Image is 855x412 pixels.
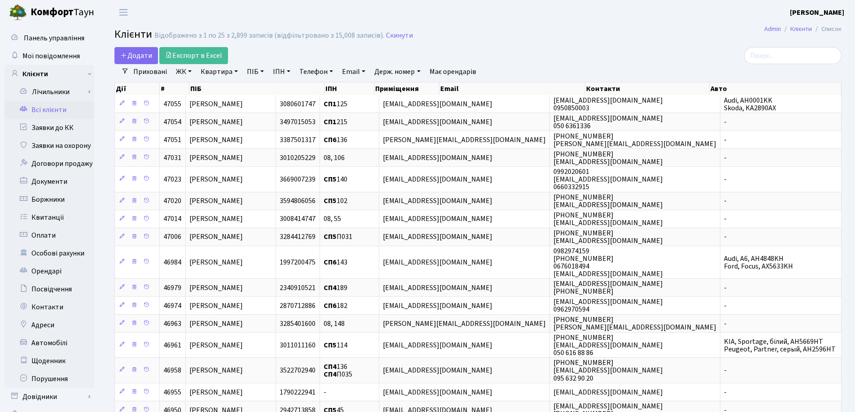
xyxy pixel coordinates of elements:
[383,135,546,145] span: [PERSON_NAME][EMAIL_ADDRESS][DOMAIN_NAME]
[383,153,492,163] span: [EMAIL_ADDRESS][DOMAIN_NAME]
[160,82,189,95] th: #
[324,340,347,350] span: 114
[4,208,94,226] a: Квитанції
[10,83,94,101] a: Лічильники
[189,214,243,224] span: [PERSON_NAME]
[710,82,842,95] th: Авто
[324,135,347,145] span: 136
[553,228,663,246] span: [PHONE_NUMBER] [EMAIL_ADDRESS][DOMAIN_NAME]
[371,64,424,79] a: Держ. номер
[296,64,337,79] a: Телефон
[280,99,316,109] span: 3080601747
[724,366,727,376] span: -
[383,196,492,206] span: [EMAIL_ADDRESS][DOMAIN_NAME]
[553,210,663,228] span: [PHONE_NUMBER] [EMAIL_ADDRESS][DOMAIN_NAME]
[724,319,727,329] span: -
[4,65,94,83] a: Клієнти
[4,47,94,65] a: Мої повідомлення
[724,337,836,354] span: KIA, Sportage, білий, AH5669HT Peugeot, Partner, серый, AH2596HT
[724,196,727,206] span: -
[790,8,844,17] b: [PERSON_NAME]
[189,153,243,163] span: [PERSON_NAME]
[189,174,243,184] span: [PERSON_NAME]
[324,340,337,350] b: СП5
[324,283,347,293] span: 189
[4,173,94,191] a: Документи
[426,64,480,79] a: Має орендарів
[114,47,158,64] a: Додати
[724,95,776,113] span: Audi, AH0001KK Skoda, KA2890AX
[280,117,316,127] span: 3497015053
[4,298,94,316] a: Контакти
[4,280,94,298] a: Посвідчення
[553,358,663,383] span: [PHONE_NUMBER] [EMAIL_ADDRESS][DOMAIN_NAME] 095 632 90 20
[324,283,337,293] b: СП4
[280,214,316,224] span: 3008414747
[4,334,94,352] a: Автомобілі
[189,340,243,350] span: [PERSON_NAME]
[324,99,337,109] b: СП1
[324,369,337,379] b: СП4
[120,51,152,61] span: Додати
[383,319,546,329] span: [PERSON_NAME][EMAIL_ADDRESS][DOMAIN_NAME]
[553,131,716,149] span: [PHONE_NUMBER] [PERSON_NAME][EMAIL_ADDRESS][DOMAIN_NAME]
[4,119,94,137] a: Заявки до КК
[4,137,94,155] a: Заявки на охорону
[280,319,316,329] span: 3285401600
[439,82,585,95] th: Email
[4,191,94,208] a: Боржники
[4,155,94,173] a: Договори продажу
[4,352,94,370] a: Щоденник
[724,135,727,145] span: -
[324,362,337,372] b: СП4
[114,26,152,42] span: Клієнти
[553,387,663,397] span: [EMAIL_ADDRESS][DOMAIN_NAME]
[383,366,492,376] span: [EMAIL_ADDRESS][DOMAIN_NAME]
[163,214,181,224] span: 47014
[172,64,195,79] a: ЖК
[189,82,325,95] th: ПІБ
[553,315,716,332] span: [PHONE_NUMBER] [PERSON_NAME][EMAIL_ADDRESS][DOMAIN_NAME]
[163,174,181,184] span: 47023
[724,254,793,271] span: Audi, A6, AH4848KH Ford, Focus, AX5633KH
[338,64,369,79] a: Email
[189,232,243,242] span: [PERSON_NAME]
[280,283,316,293] span: 2340910521
[280,153,316,163] span: 3010205229
[324,174,347,184] span: 140
[724,153,727,163] span: -
[189,283,243,293] span: [PERSON_NAME]
[324,257,337,267] b: СП6
[374,82,439,95] th: Приміщення
[553,167,663,192] span: 0992020601 [EMAIL_ADDRESS][DOMAIN_NAME] 0660332915
[130,64,171,79] a: Приховані
[324,232,352,242] span: П031
[553,246,663,279] span: 0982974159 [PHONE_NUMBER] 0676018494 [EMAIL_ADDRESS][DOMAIN_NAME]
[324,214,341,224] span: 08, 55
[724,232,727,242] span: -
[163,301,181,311] span: 46974
[112,5,135,20] button: Переключити навігацію
[163,366,181,376] span: 46958
[154,31,384,40] div: Відображено з 1 по 25 з 2,899 записів (відфільтровано з 15,008 записів).
[324,232,337,242] b: СП5
[280,196,316,206] span: 3594806056
[4,370,94,388] a: Порушення
[163,283,181,293] span: 46979
[324,362,352,379] span: 136 П035
[553,333,663,358] span: [PHONE_NUMBER] [EMAIL_ADDRESS][DOMAIN_NAME] 050 616 88 86
[383,340,492,350] span: [EMAIL_ADDRESS][DOMAIN_NAME]
[24,33,84,43] span: Панель управління
[386,31,413,40] a: Скинути
[324,174,337,184] b: СП5
[189,301,243,311] span: [PERSON_NAME]
[31,5,74,19] b: Комфорт
[324,99,347,109] span: 125
[22,51,80,61] span: Мої повідомлення
[383,214,492,224] span: [EMAIL_ADDRESS][DOMAIN_NAME]
[585,82,710,95] th: Контакти
[553,113,663,131] span: [EMAIL_ADDRESS][DOMAIN_NAME] 050 6361336
[724,117,727,127] span: -
[159,47,228,64] a: Експорт в Excel
[269,64,294,79] a: ІПН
